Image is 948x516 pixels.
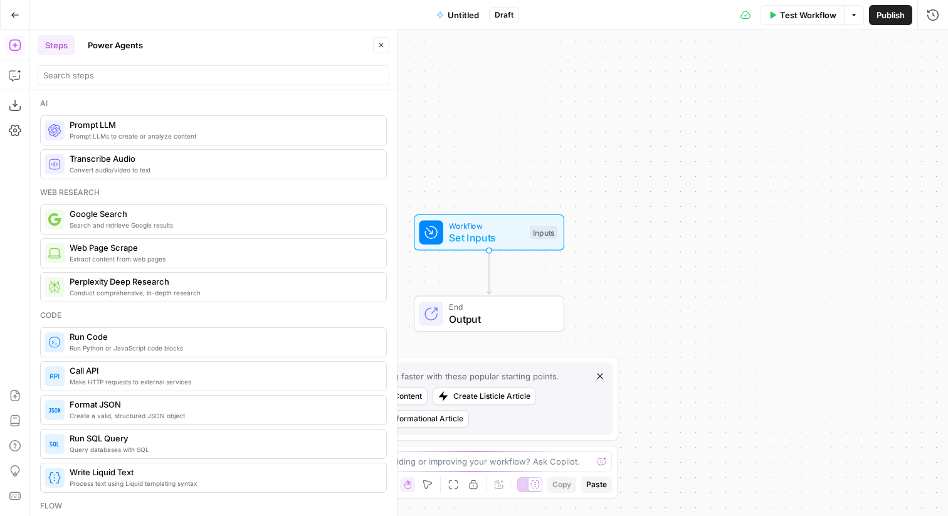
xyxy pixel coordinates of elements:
span: Prompt LLMs to create or analyze content [70,131,376,141]
span: Copy [552,479,571,490]
span: Conduct comprehensive, in-depth research [70,288,376,298]
div: EndOutput [372,296,606,332]
span: Run Python or JavaScript code blocks [70,343,376,353]
span: Call API [70,364,376,377]
button: Power Agents [80,35,150,55]
div: Code [40,310,387,321]
span: Set Inputs [449,230,524,245]
span: Publish [877,9,905,21]
div: Create Informational Article [364,413,463,424]
button: Untitled [429,5,487,25]
span: Extract content from web pages [70,254,376,264]
button: Test Workflow [761,5,844,25]
span: Format JSON [70,398,376,411]
span: End [449,301,551,313]
span: Make HTTP requests to external services [70,377,376,387]
button: Steps [38,35,75,55]
g: Edge from start to end [487,251,491,295]
span: Create a valid, structured JSON object [70,411,376,421]
span: Google Search [70,208,376,220]
div: Flow [40,500,387,512]
span: Draft [495,9,513,21]
div: Web research [40,187,387,198]
span: Run SQL Query [70,432,376,445]
div: Inputs [530,226,557,240]
span: Web Page Scrape [70,241,376,254]
span: Run Code [70,330,376,343]
span: Process text using Liquid templating syntax [70,478,376,488]
span: Write Liquid Text [70,466,376,478]
button: Paste [581,477,612,493]
div: Begin building faster with these popular starting points. [343,370,559,382]
span: Paste [586,479,607,490]
input: Search steps [43,69,384,82]
span: Workflow [449,219,524,231]
button: Copy [547,477,576,493]
span: Search and retrieve Google results [70,220,376,230]
button: Publish [869,5,912,25]
span: Transcribe Audio [70,152,376,165]
span: Convert audio/video to text [70,165,376,175]
div: WorkflowSet InputsInputs [372,214,606,251]
span: Perplexity Deep Research [70,275,376,288]
span: Untitled [448,9,479,21]
div: Ai [40,98,387,109]
span: Prompt LLM [70,118,376,131]
span: Query databases with SQL [70,445,376,455]
span: Output [449,312,551,327]
span: Test Workflow [780,9,836,21]
div: Create Listicle Article [453,391,530,402]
